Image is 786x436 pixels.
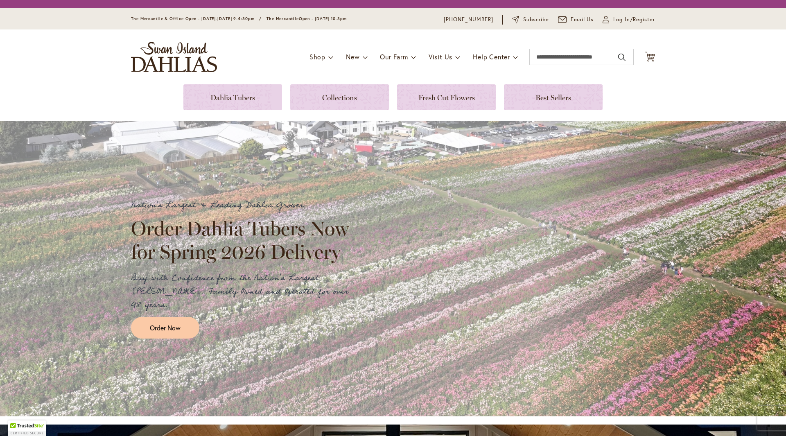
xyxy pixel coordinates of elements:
[603,16,655,24] a: Log In/Register
[571,16,594,24] span: Email Us
[429,52,452,61] span: Visit Us
[150,323,181,332] span: Order Now
[309,52,325,61] span: Shop
[473,52,510,61] span: Help Center
[131,217,356,263] h2: Order Dahlia Tubers Now for Spring 2026 Delivery
[131,271,356,312] p: Buy with Confidence from the Nation's Largest [PERSON_NAME]. Family Owned and Operated for over 9...
[131,16,299,21] span: The Mercantile & Office Open - [DATE]-[DATE] 9-4:30pm / The Mercantile
[299,16,347,21] span: Open - [DATE] 10-3pm
[380,52,408,61] span: Our Farm
[558,16,594,24] a: Email Us
[523,16,549,24] span: Subscribe
[346,52,359,61] span: New
[131,199,356,212] p: Nation's Largest & Leading Dahlia Grower
[131,317,199,339] a: Order Now
[512,16,549,24] a: Subscribe
[131,42,217,72] a: store logo
[613,16,655,24] span: Log In/Register
[444,16,493,24] a: [PHONE_NUMBER]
